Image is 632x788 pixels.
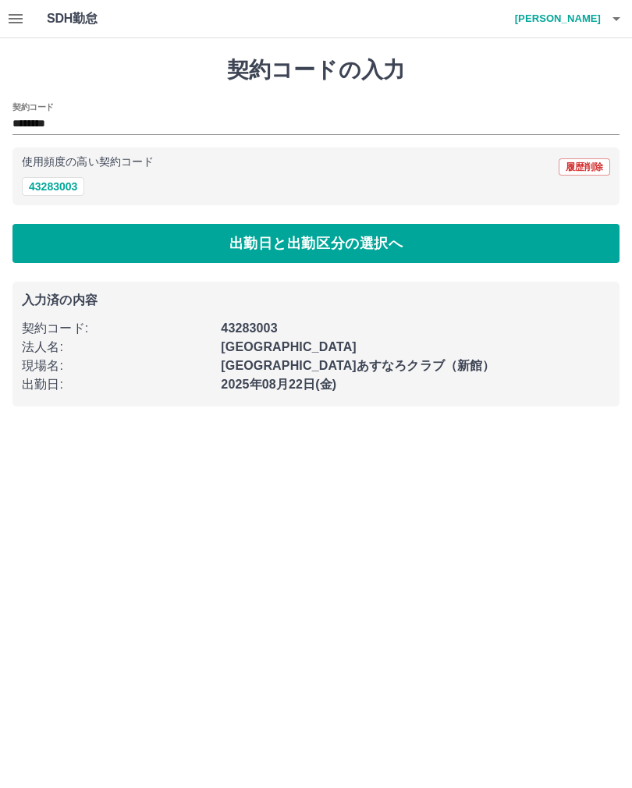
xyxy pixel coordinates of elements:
b: 2025年08月22日(金) [221,378,336,391]
p: 契約コード : [22,319,211,338]
p: 法人名 : [22,338,211,357]
button: 履歴削除 [559,158,610,176]
p: 使用頻度の高い契約コード [22,157,154,168]
button: 43283003 [22,177,84,196]
b: [GEOGRAPHIC_DATA]あすなろクラブ（新館） [221,359,495,372]
h1: 契約コードの入力 [12,57,620,83]
p: 現場名 : [22,357,211,375]
button: 出勤日と出勤区分の選択へ [12,224,620,263]
h2: 契約コード [12,101,54,113]
b: [GEOGRAPHIC_DATA] [221,340,357,353]
b: 43283003 [221,321,277,335]
p: 入力済の内容 [22,294,610,307]
p: 出勤日 : [22,375,211,394]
